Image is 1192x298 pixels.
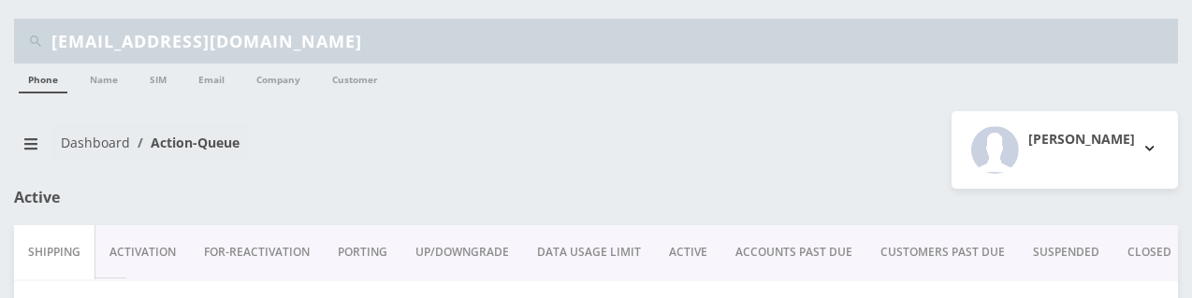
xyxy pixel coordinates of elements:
li: Action-Queue [130,133,240,152]
input: Search Teltik [51,23,1173,59]
a: Email [189,64,234,92]
a: DATA USAGE LIMIT [523,225,655,279]
a: CLOSED [1113,225,1185,279]
a: CUSTOMERS PAST DUE [866,225,1019,279]
a: SUSPENDED [1019,225,1113,279]
a: PORTING [324,225,401,279]
a: FOR-REActivation [190,225,324,279]
a: Name [80,64,127,92]
a: SIM [140,64,176,92]
button: [PERSON_NAME] [952,111,1178,189]
nav: breadcrumb [14,123,582,177]
a: Customer [323,64,387,92]
h1: Active [14,189,384,206]
a: ACTIVE [655,225,721,279]
a: Shipping [14,225,95,279]
a: Company [247,64,310,92]
h2: [PERSON_NAME] [1028,132,1135,148]
a: ACCOUNTS PAST DUE [721,225,866,279]
a: UP/DOWNGRADE [401,225,523,279]
a: Dashboard [61,134,130,151]
a: Phone [19,64,67,93]
a: Activation [95,225,190,279]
